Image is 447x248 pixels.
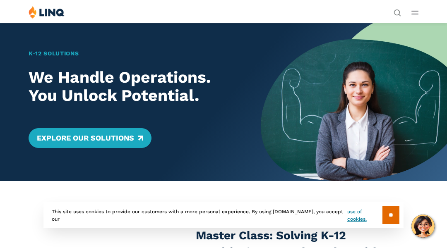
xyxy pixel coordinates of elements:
button: Hello, have a question? Let’s chat. [411,215,435,238]
a: Explore Our Solutions [29,128,151,148]
img: LINQ | K‑12 Software [29,6,65,19]
div: This site uses cookies to provide our customers with a more personal experience. By using [DOMAIN... [43,202,404,228]
a: use of cookies. [347,208,382,223]
h2: We Handle Operations. You Unlock Potential. [29,68,243,105]
h1: K‑12 Solutions [29,49,243,58]
button: Open Main Menu [411,8,418,17]
nav: Utility Navigation [394,6,401,16]
button: Open Search Bar [394,8,401,16]
img: Home Banner [261,23,447,181]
